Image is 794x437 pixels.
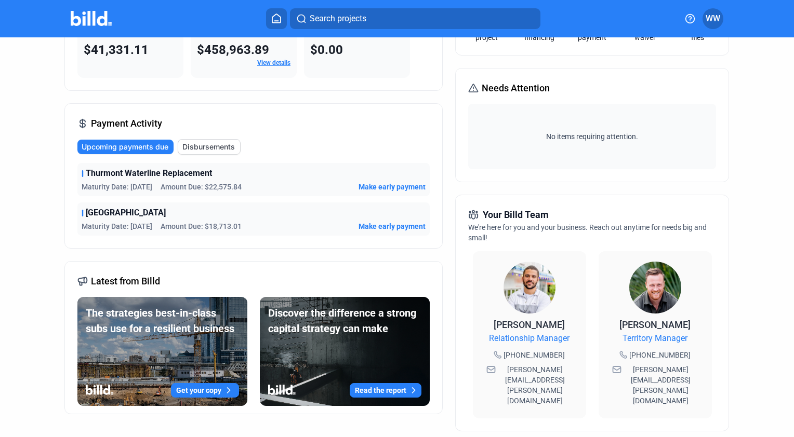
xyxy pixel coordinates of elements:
span: Relationship Manager [489,332,570,345]
img: Relationship Manager [504,262,555,313]
span: Amount Due: $18,713.01 [161,221,242,231]
button: WW [703,8,723,29]
span: $458,963.89 [197,43,269,57]
span: Maturity Date: [DATE] [82,182,152,192]
div: Discover the difference a strong capital strategy can make [268,305,421,336]
div: The strategies best-in-class subs use for a resilient business [86,305,239,336]
span: WW [706,12,720,25]
span: Thurmont Waterline Replacement [86,167,212,180]
span: [PHONE_NUMBER] [629,350,691,360]
button: Make early payment [359,182,426,192]
span: No items requiring attention. [472,131,711,142]
button: Upcoming payments due [77,140,174,154]
span: Upcoming payments due [82,142,168,152]
button: Search projects [290,8,540,29]
span: Amount Due: $22,575.84 [161,182,242,192]
span: [PERSON_NAME][EMAIL_ADDRESS][PERSON_NAME][DOMAIN_NAME] [498,364,573,406]
span: [PERSON_NAME] [494,319,565,330]
img: Territory Manager [629,262,681,313]
span: Disbursements [182,142,235,152]
button: Disbursements [178,139,241,155]
img: Billd Company Logo [71,11,112,26]
span: $0.00 [310,43,343,57]
span: [GEOGRAPHIC_DATA] [86,207,166,219]
span: [PERSON_NAME][EMAIL_ADDRESS][PERSON_NAME][DOMAIN_NAME] [624,364,698,406]
span: [PERSON_NAME] [619,319,691,330]
button: Get your copy [171,383,239,398]
span: [PHONE_NUMBER] [504,350,565,360]
span: Maturity Date: [DATE] [82,221,152,231]
span: Search projects [310,12,366,25]
span: Territory Manager [623,332,687,345]
button: Make early payment [359,221,426,231]
span: Latest from Billd [91,274,160,289]
a: View details [257,59,290,66]
span: We're here for you and your business. Reach out anytime for needs big and small! [468,223,707,242]
span: Your Billd Team [483,208,549,222]
span: $41,331.11 [84,43,149,57]
button: Read the report [350,383,421,398]
span: Payment Activity [91,116,162,131]
span: Needs Attention [482,81,550,95]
